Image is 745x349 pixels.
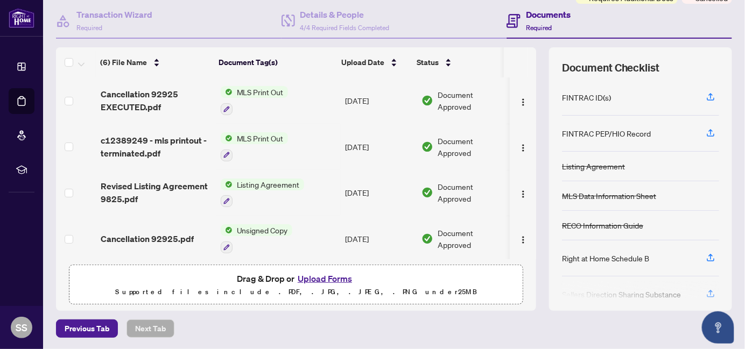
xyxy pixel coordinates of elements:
img: Document Status [421,187,433,198]
td: [DATE] [341,77,417,124]
button: Status IconListing Agreement [221,179,304,208]
img: Logo [519,98,528,106]
div: FINTRAC PEP/HIO Record [562,127,651,139]
button: Logo [515,92,532,109]
span: Unsigned Copy [233,224,292,236]
span: (6) File Name [100,56,147,68]
span: Status [417,56,439,68]
img: Document Status [421,141,433,153]
span: Cancellation 92925.pdf [101,232,194,245]
button: Status IconUnsigned Copy [221,224,292,253]
h4: Transaction Wizard [76,8,152,21]
img: logo [9,8,34,28]
span: Required [76,24,102,32]
th: Status [412,47,504,77]
button: Status IconMLS Print Out [221,86,288,115]
p: Supported files include .PDF, .JPG, .JPEG, .PNG under 25 MB [76,286,516,298]
span: Drag & Drop orUpload FormsSupported files include .PDF, .JPG, .JPEG, .PNG under25MB [69,265,523,305]
div: Listing Agreement [562,160,625,172]
span: c12389249 - mls printout - terminated.pdf [101,134,212,160]
button: Status IconMLS Print Out [221,132,288,161]
img: Status Icon [221,86,233,98]
span: MLS Print Out [233,86,288,98]
td: [DATE] [341,216,417,262]
img: Logo [519,144,528,152]
img: Status Icon [221,132,233,144]
div: MLS Data Information Sheet [562,190,656,202]
img: Document Status [421,95,433,106]
span: MLS Print Out [233,132,288,144]
span: Cancellation 92925 EXECUTED.pdf [101,88,212,113]
span: 4/4 Required Fields Completed [300,24,390,32]
span: Revised Listing Agreement 9825.pdf [101,180,212,205]
button: Next Tab [126,319,174,338]
button: Upload Forms [294,272,355,286]
span: Document Approved [438,227,505,251]
img: Logo [519,236,528,244]
span: Required [526,24,552,32]
span: Previous Tab [65,320,109,337]
span: Document Approved [438,89,505,112]
h4: Details & People [300,8,390,21]
span: Document Approved [438,135,505,159]
span: Upload Date [341,56,384,68]
div: RECO Information Guide [562,219,643,231]
button: Previous Tab [56,319,118,338]
h4: Documents [526,8,571,21]
button: Logo [515,230,532,247]
img: Status Icon [221,224,233,236]
span: SS [16,320,27,335]
span: Drag & Drop or [237,272,355,286]
th: Upload Date [337,47,412,77]
div: FINTRAC ID(s) [562,91,611,103]
div: Right at Home Schedule B [562,252,649,264]
img: Status Icon [221,179,233,190]
span: Document Approved [438,181,505,204]
span: Listing Agreement [233,179,304,190]
img: Logo [519,190,528,198]
button: Open asap [702,311,734,344]
span: Document Checklist [562,60,660,75]
td: [DATE] [341,170,417,216]
button: Logo [515,184,532,201]
th: Document Tag(s) [214,47,337,77]
td: [DATE] [341,124,417,170]
button: Logo [515,138,532,155]
th: (6) File Name [96,47,214,77]
img: Document Status [421,233,433,245]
